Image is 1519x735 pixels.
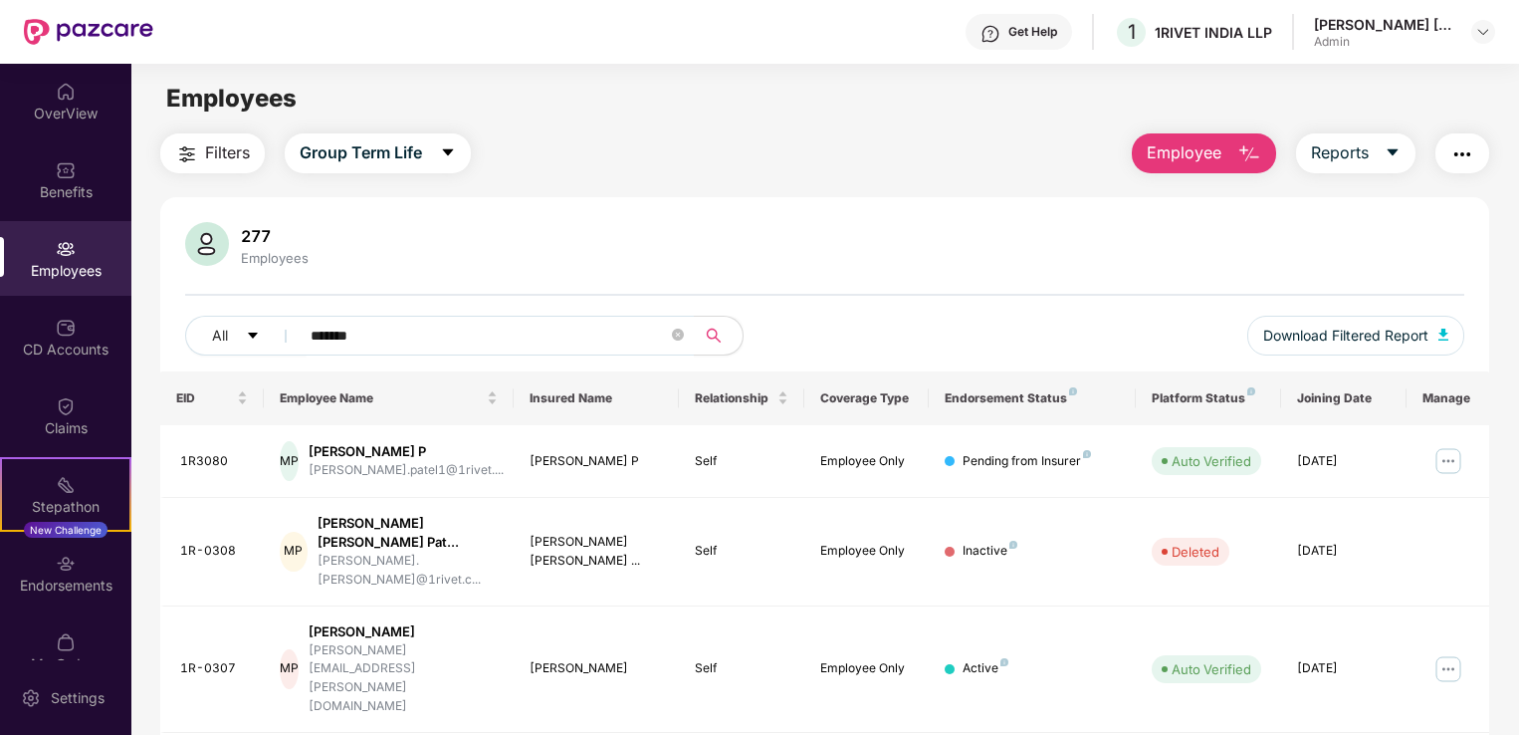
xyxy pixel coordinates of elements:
[2,497,129,517] div: Stepathon
[56,632,76,652] img: svg+xml;base64,PHN2ZyBpZD0iTXlfT3JkZXJzIiBkYXRhLW5hbWU9Ik15IE9yZGVycyIgeG1sbnM9Imh0dHA6Ly93d3cudz...
[695,542,787,561] div: Self
[1311,140,1369,165] span: Reports
[1407,371,1489,425] th: Manage
[514,371,680,425] th: Insured Name
[285,133,471,173] button: Group Term Lifecaret-down
[804,371,929,425] th: Coverage Type
[530,452,664,471] div: [PERSON_NAME] P
[237,226,313,246] div: 277
[24,19,153,45] img: New Pazcare Logo
[56,475,76,495] img: svg+xml;base64,PHN2ZyB4bWxucz0iaHR0cDovL3d3dy53My5vcmcvMjAwMC9zdmciIHdpZHRoPSIyMSIgaGVpZ2h0PSIyMC...
[309,622,497,641] div: [PERSON_NAME]
[1475,24,1491,40] img: svg+xml;base64,PHN2ZyBpZD0iRHJvcGRvd24tMzJ4MzIiIHhtbG5zPSJodHRwOi8vd3d3LnczLm9yZy8yMDAwL3N2ZyIgd2...
[280,390,482,406] span: Employee Name
[530,659,664,678] div: [PERSON_NAME]
[820,542,913,561] div: Employee Only
[963,659,1008,678] div: Active
[175,142,199,166] img: svg+xml;base64,PHN2ZyB4bWxucz0iaHR0cDovL3d3dy53My5vcmcvMjAwMC9zdmciIHdpZHRoPSIyNCIgaGVpZ2h0PSIyNC...
[820,452,913,471] div: Employee Only
[1314,15,1453,34] div: [PERSON_NAME] [PERSON_NAME]
[530,533,664,571] div: [PERSON_NAME] [PERSON_NAME] ...
[963,542,1017,561] div: Inactive
[672,327,684,346] span: close-circle
[1247,387,1255,395] img: svg+xml;base64,PHN2ZyB4bWxucz0iaHR0cDovL3d3dy53My5vcmcvMjAwMC9zdmciIHdpZHRoPSI4IiBoZWlnaHQ9IjgiIH...
[309,442,504,461] div: [PERSON_NAME] P
[180,542,248,561] div: 1R-0308
[1385,144,1401,162] span: caret-down
[1296,133,1415,173] button: Reportscaret-down
[1237,142,1261,166] img: svg+xml;base64,PHN2ZyB4bWxucz0iaHR0cDovL3d3dy53My5vcmcvMjAwMC9zdmciIHhtbG5zOnhsaW5rPSJodHRwOi8vd3...
[1155,23,1272,42] div: 1RIVET INDIA LLP
[166,84,297,113] span: Employees
[24,522,108,538] div: New Challenge
[56,396,76,416] img: svg+xml;base64,PHN2ZyBpZD0iQ2xhaW0iIHhtbG5zPSJodHRwOi8vd3d3LnczLm9yZy8yMDAwL3N2ZyIgd2lkdGg9IjIwIi...
[1297,452,1390,471] div: [DATE]
[205,140,250,165] span: Filters
[695,390,772,406] span: Relationship
[679,371,803,425] th: Relationship
[21,688,41,708] img: svg+xml;base64,PHN2ZyBpZD0iU2V0dGluZy0yMHgyMCIgeG1sbnM9Imh0dHA6Ly93d3cudzMub3JnLzIwMDAvc3ZnIiB3aW...
[1172,451,1251,471] div: Auto Verified
[280,649,299,689] div: MP
[1247,316,1464,356] button: Download Filtered Report
[672,329,684,341] span: close-circle
[1281,371,1406,425] th: Joining Date
[695,659,787,678] div: Self
[963,452,1091,471] div: Pending from Insurer
[264,371,513,425] th: Employee Name
[56,239,76,259] img: svg+xml;base64,PHN2ZyBpZD0iRW1wbG95ZWVzIiB4bWxucz0iaHR0cDovL3d3dy53My5vcmcvMjAwMC9zdmciIHdpZHRoPS...
[309,461,504,480] div: [PERSON_NAME].patel1@1rivet....
[694,316,744,356] button: search
[1008,24,1057,40] div: Get Help
[160,133,265,173] button: Filters
[1172,659,1251,679] div: Auto Verified
[185,316,307,356] button: Allcaret-down
[176,390,233,406] span: EID
[300,140,422,165] span: Group Term Life
[1083,450,1091,458] img: svg+xml;base64,PHN2ZyB4bWxucz0iaHR0cDovL3d3dy53My5vcmcvMjAwMC9zdmciIHdpZHRoPSI4IiBoZWlnaHQ9IjgiIH...
[695,452,787,471] div: Self
[212,325,228,347] span: All
[56,318,76,338] img: svg+xml;base64,PHN2ZyBpZD0iQ0RfQWNjb3VudHMiIGRhdGEtbmFtZT0iQ0QgQWNjb3VudHMiIHhtbG5zPSJodHRwOi8vd3...
[309,641,497,716] div: [PERSON_NAME][EMAIL_ADDRESS][PERSON_NAME][DOMAIN_NAME]
[280,532,307,572] div: MP
[1263,325,1428,347] span: Download Filtered Report
[237,250,313,266] div: Employees
[694,328,733,344] span: search
[1297,542,1390,561] div: [DATE]
[1314,34,1453,50] div: Admin
[945,390,1121,406] div: Endorsement Status
[1147,140,1221,165] span: Employee
[1069,387,1077,395] img: svg+xml;base64,PHN2ZyB4bWxucz0iaHR0cDovL3d3dy53My5vcmcvMjAwMC9zdmciIHdpZHRoPSI4IiBoZWlnaHQ9IjgiIH...
[56,160,76,180] img: svg+xml;base64,PHN2ZyBpZD0iQmVuZWZpdHMiIHhtbG5zPSJodHRwOi8vd3d3LnczLm9yZy8yMDAwL3N2ZyIgd2lkdGg9Ij...
[1152,390,1265,406] div: Platform Status
[160,371,264,425] th: EID
[440,144,456,162] span: caret-down
[1172,542,1219,562] div: Deleted
[1000,658,1008,666] img: svg+xml;base64,PHN2ZyB4bWxucz0iaHR0cDovL3d3dy53My5vcmcvMjAwMC9zdmciIHdpZHRoPSI4IiBoZWlnaHQ9IjgiIH...
[185,222,229,266] img: svg+xml;base64,PHN2ZyB4bWxucz0iaHR0cDovL3d3dy53My5vcmcvMjAwMC9zdmciIHhtbG5zOnhsaW5rPSJodHRwOi8vd3...
[1128,20,1136,44] span: 1
[280,441,299,481] div: MP
[56,82,76,102] img: svg+xml;base64,PHN2ZyBpZD0iSG9tZSIgeG1sbnM9Imh0dHA6Ly93d3cudzMub3JnLzIwMDAvc3ZnIiB3aWR0aD0iMjAiIG...
[1432,445,1464,477] img: manageButton
[180,452,248,471] div: 1R3080
[318,514,498,552] div: [PERSON_NAME] [PERSON_NAME] Pat...
[56,554,76,574] img: svg+xml;base64,PHN2ZyBpZD0iRW5kb3JzZW1lbnRzIiB4bWxucz0iaHR0cDovL3d3dy53My5vcmcvMjAwMC9zdmciIHdpZH...
[180,659,248,678] div: 1R-0307
[45,688,110,708] div: Settings
[1297,659,1390,678] div: [DATE]
[1009,541,1017,549] img: svg+xml;base64,PHN2ZyB4bWxucz0iaHR0cDovL3d3dy53My5vcmcvMjAwMC9zdmciIHdpZHRoPSI4IiBoZWlnaHQ9IjgiIH...
[1438,329,1448,341] img: svg+xml;base64,PHN2ZyB4bWxucz0iaHR0cDovL3d3dy53My5vcmcvMjAwMC9zdmciIHhtbG5zOnhsaW5rPSJodHRwOi8vd3...
[820,659,913,678] div: Employee Only
[1432,653,1464,685] img: manageButton
[980,24,1000,44] img: svg+xml;base64,PHN2ZyBpZD0iSGVscC0zMngzMiIgeG1sbnM9Imh0dHA6Ly93d3cudzMub3JnLzIwMDAvc3ZnIiB3aWR0aD...
[1450,142,1474,166] img: svg+xml;base64,PHN2ZyB4bWxucz0iaHR0cDovL3d3dy53My5vcmcvMjAwMC9zdmciIHdpZHRoPSIyNCIgaGVpZ2h0PSIyNC...
[318,552,498,590] div: [PERSON_NAME].[PERSON_NAME]@1rivet.c...
[246,329,260,345] span: caret-down
[1132,133,1276,173] button: Employee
